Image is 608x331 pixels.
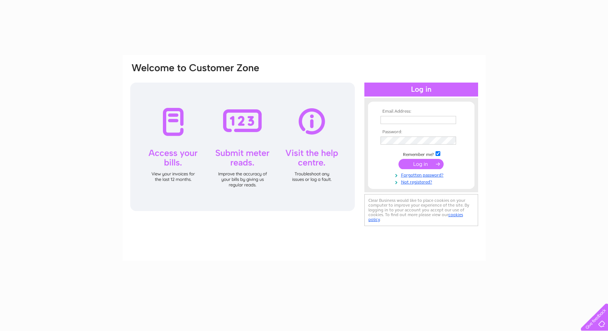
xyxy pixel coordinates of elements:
[368,212,463,222] a: cookies policy
[364,194,478,226] div: Clear Business would like to place cookies on your computer to improve your experience of the sit...
[398,159,444,169] input: Submit
[381,178,464,185] a: Not registered?
[381,171,464,178] a: Forgotten password?
[379,109,464,114] th: Email Address:
[379,130,464,135] th: Password:
[379,150,464,157] td: Remember me?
